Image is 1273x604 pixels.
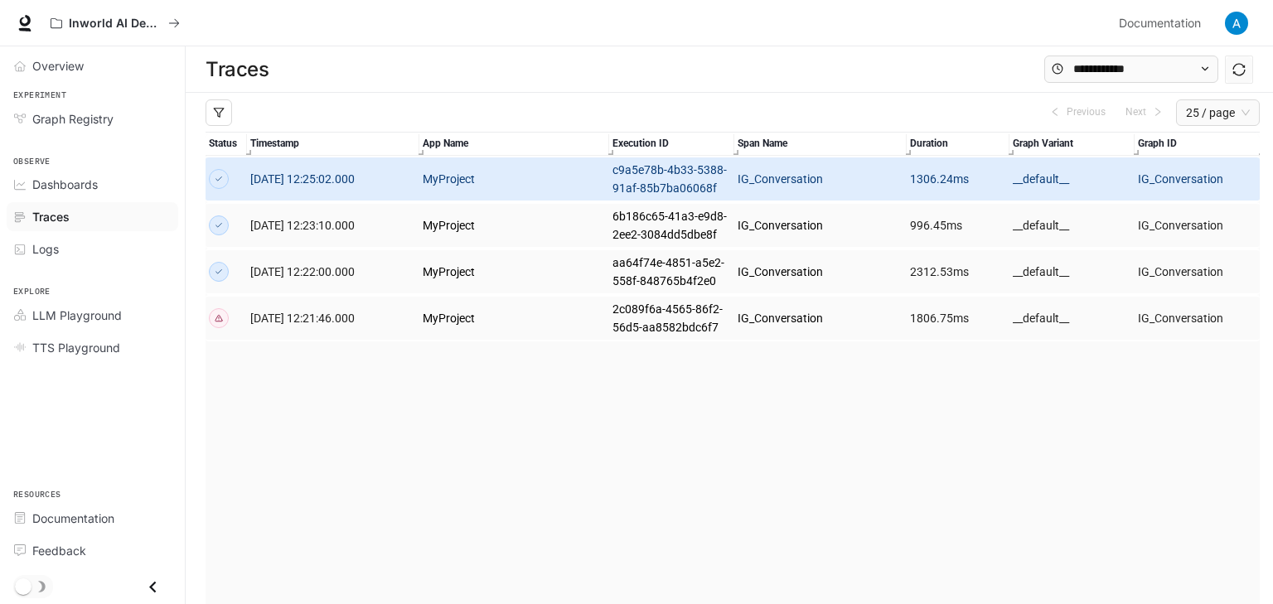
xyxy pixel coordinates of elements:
[910,136,1007,152] span: Duration
[250,219,355,232] span: [DATE] 12:23:10.000
[910,309,1007,327] article: 1806.75 ms
[1119,103,1169,123] button: Nextright
[423,216,606,234] a: MyProject
[32,240,59,258] span: Logs
[209,136,244,152] span: Status
[7,170,178,199] a: Dashboards
[1119,13,1201,34] span: Documentation
[250,136,416,152] span: Timestamp
[32,510,114,527] span: Documentation
[612,136,731,152] span: Execution ID
[32,208,70,225] span: Traces
[423,263,606,281] a: MyProject
[69,17,162,31] p: Inworld AI Demos
[612,300,731,336] a: 2c089f6a-4565-86f2-56d5-aa8582bdc6f7
[612,254,731,290] a: aa64f74e-4851-a5e2-558f-848765b4f2e0
[250,172,355,186] span: [DATE] 12:25:02.000
[134,570,172,604] button: Close drawer
[1138,216,1256,234] a: IG_Conversation
[1138,309,1256,327] a: IG_Conversation
[423,170,606,188] a: MyProject
[1013,263,1131,281] a: __default__
[250,265,355,278] span: [DATE] 12:22:00.000
[910,216,1007,234] article: 996.45 ms
[250,312,355,325] span: [DATE] 12:21:46.000
[738,170,903,188] a: IG_Conversation
[910,216,1007,234] a: 996.45ms
[738,216,903,234] a: IG_Conversation
[910,263,1007,281] article: 2312.53 ms
[32,307,122,324] span: LLM Playground
[1138,136,1256,152] span: Graph ID
[738,263,903,281] a: IG_Conversation
[1186,100,1250,125] span: 25 / page
[910,170,1007,188] article: 1306.24 ms
[7,202,178,231] a: Traces
[250,170,416,188] a: [DATE] 12:25:02.000
[250,216,416,234] a: [DATE] 12:23:10.000
[7,504,178,533] a: Documentation
[612,207,731,244] a: 6b186c65-41a3-e9d8-2ee2-3084dd5dbe8f
[1138,170,1256,188] a: IG_Conversation
[32,542,86,559] span: Feedback
[1232,63,1246,76] span: sync
[1138,263,1256,281] a: IG_Conversation
[1112,7,1213,40] a: Documentation
[32,110,114,128] span: Graph Registry
[15,577,31,595] span: Dark mode toggle
[1013,216,1131,234] a: __default__
[910,263,1007,281] a: 2312.53ms
[1013,170,1131,188] a: __default__
[250,263,416,281] a: [DATE] 12:22:00.000
[423,309,606,327] a: MyProject
[7,301,178,330] a: LLM Playground
[1043,103,1112,123] button: leftPrevious
[612,161,731,197] a: c9a5e78b-4b33-5388-91af-85b7ba06068f
[738,309,903,327] a: IG_Conversation
[32,176,98,193] span: Dashboards
[1013,136,1131,152] span: Graph Variant
[7,104,178,133] a: Graph Registry
[1225,12,1248,35] img: User avatar
[250,309,416,327] a: [DATE] 12:21:46.000
[7,234,178,263] a: Logs
[43,7,187,40] button: All workspaces
[206,53,269,86] h1: Traces
[1220,7,1253,40] button: User avatar
[32,339,120,356] span: TTS Playground
[32,57,84,75] span: Overview
[7,536,178,565] a: Feedback
[7,333,178,362] a: TTS Playground
[910,170,1007,188] a: 1306.24ms
[1013,309,1131,327] a: __default__
[423,136,606,152] span: App Name
[738,136,903,152] span: Span Name
[7,51,178,80] a: Overview
[910,309,1007,327] a: 1806.75ms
